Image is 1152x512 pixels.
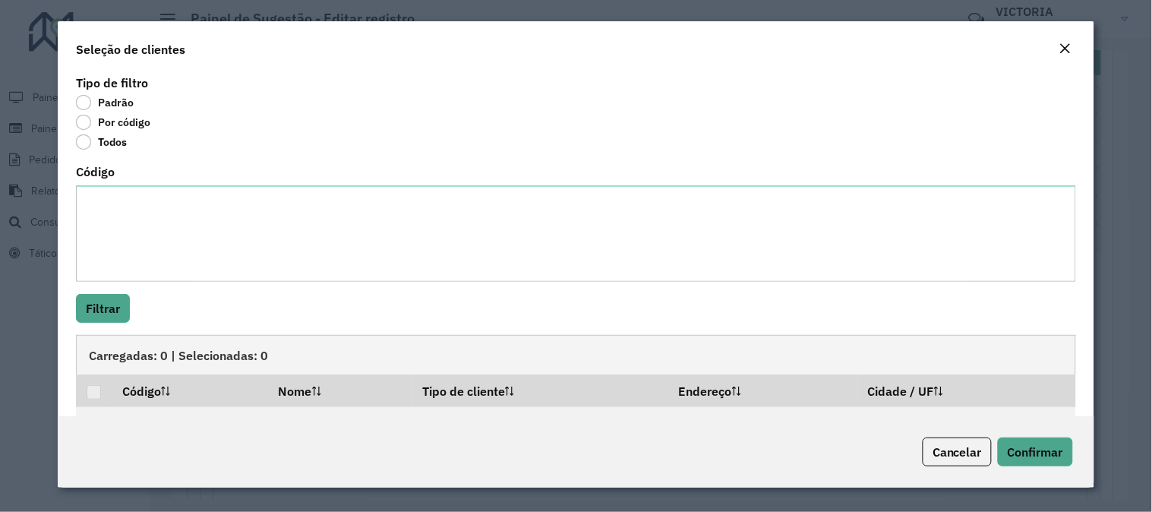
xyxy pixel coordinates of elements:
[76,115,150,130] label: Por código
[1008,444,1063,460] span: Confirmar
[923,438,992,466] button: Cancelar
[998,438,1073,466] button: Confirmar
[76,163,115,181] label: Código
[933,444,982,460] span: Cancelar
[76,335,1076,375] div: Carregadas: 0 | Selecionadas: 0
[1055,40,1076,59] button: Close
[668,375,857,406] th: Endereço
[76,134,127,150] label: Todos
[76,294,130,323] button: Filtrar
[76,40,185,58] h4: Seleção de clientes
[76,95,134,110] label: Padrão
[112,375,268,406] th: Código
[268,375,412,406] th: Nome
[76,407,1076,441] td: Nenhum registro encontrado
[1059,43,1072,55] em: Fechar
[412,375,669,406] th: Tipo de cliente
[857,375,1076,406] th: Cidade / UF
[76,74,148,92] label: Tipo de filtro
